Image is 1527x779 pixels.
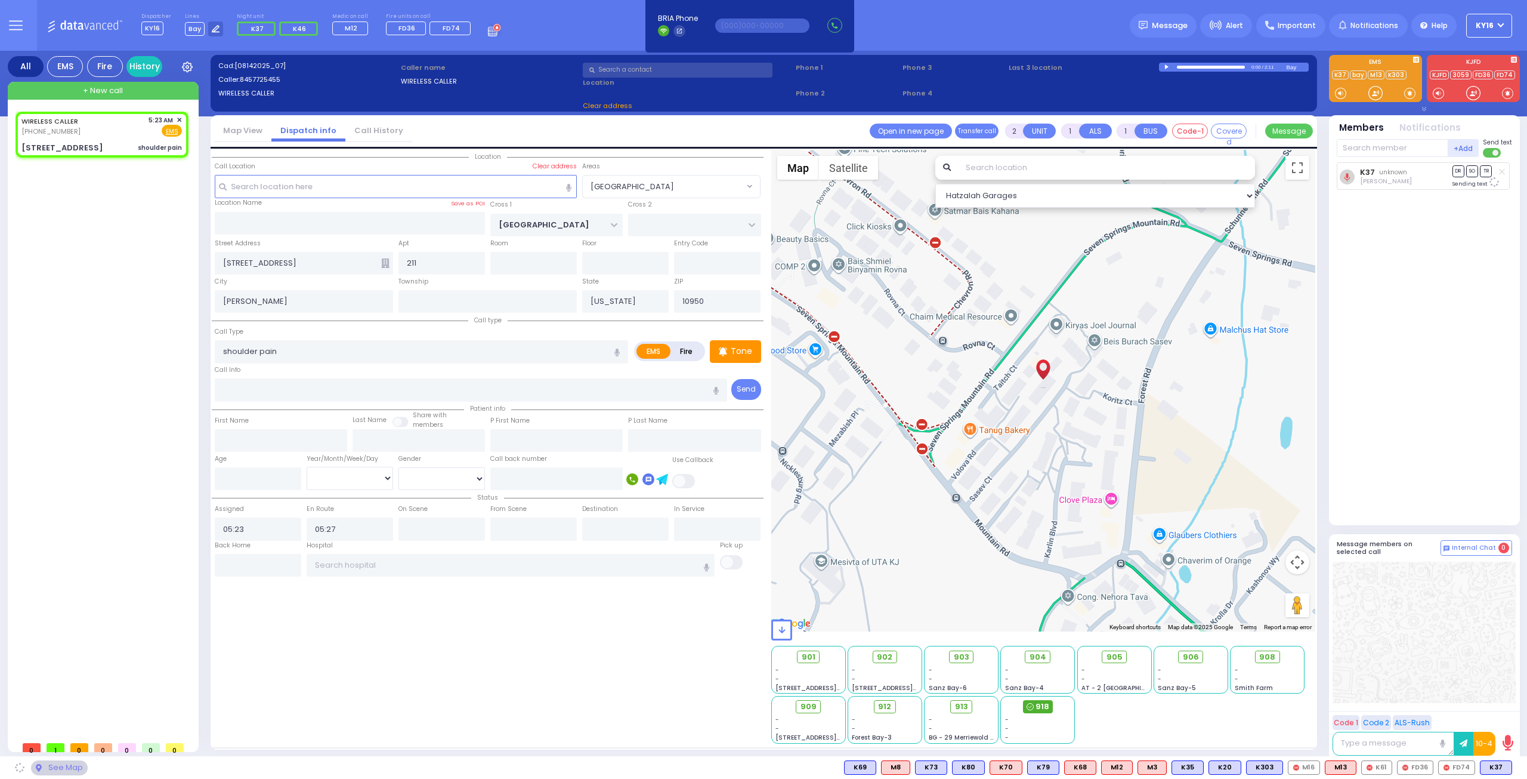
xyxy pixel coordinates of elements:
span: - [775,715,779,724]
a: Open in new page [870,124,952,138]
label: P First Name [490,416,530,426]
span: Internal Chat [1452,544,1496,552]
span: Phone 4 [902,88,1005,98]
label: Medic on call [332,13,372,20]
div: BLS [1171,760,1204,775]
span: Alert [1226,20,1243,31]
div: 0:00 [1251,60,1262,74]
span: [08142025_07] [234,61,286,70]
div: BLS [844,760,876,775]
a: Call History [345,125,412,136]
img: message.svg [1139,21,1148,30]
label: Location [583,78,792,88]
div: Fire [87,56,123,77]
div: BLS [915,760,947,775]
label: From Scene [490,504,527,514]
button: Internal Chat 0 [1441,540,1512,556]
span: - [775,724,779,733]
img: red-radio-icon.svg [1293,765,1299,771]
button: Toggle fullscreen view [1285,156,1309,180]
button: 10-4 [1473,732,1495,756]
img: red-radio-icon.svg [1443,765,1449,771]
div: Year/Month/Week/Day [307,454,393,464]
span: 0 [142,743,160,752]
span: - [1158,675,1161,683]
span: Send text [1483,138,1512,147]
label: Age [215,454,227,464]
div: FD36 [1397,760,1433,775]
span: Notifications [1350,20,1398,31]
input: Search location [958,156,1256,180]
span: 0 [23,743,41,752]
span: - [1005,666,1009,675]
span: 0 [70,743,88,752]
span: ✕ [177,115,182,125]
a: K37 [1332,70,1349,79]
label: Call Type [215,327,243,337]
button: ALS-Rush [1393,715,1432,730]
span: - [929,724,932,733]
span: Help [1432,20,1448,31]
small: Share with [413,411,447,420]
div: K35 [1171,760,1204,775]
u: EMS [166,127,178,136]
span: - [929,675,932,683]
div: ALS [1064,760,1096,775]
label: Gender [398,454,421,464]
a: FD36 [1473,70,1493,79]
span: KY16 [1476,20,1494,31]
div: All [8,56,44,77]
span: AT - 2 [GEOGRAPHIC_DATA] [1081,683,1170,692]
div: M3 [1137,760,1167,775]
label: ZIP [674,277,683,287]
span: FD36 [398,23,415,33]
div: BLS [1480,760,1512,775]
span: 905 [1106,651,1123,663]
div: K79 [1027,760,1059,775]
input: Search location here [215,175,577,198]
div: K69 [844,760,876,775]
span: [STREET_ADDRESS][PERSON_NAME] [852,683,965,692]
span: Patient info [464,404,511,413]
a: FD74 [1494,70,1515,79]
div: BLS [1027,760,1059,775]
span: - [852,715,855,724]
div: M13 [1325,760,1356,775]
label: Areas [582,162,600,171]
label: Township [398,277,428,287]
a: Open this area in Google Maps (opens a new window) [774,616,814,632]
div: 2:11 [1264,60,1275,74]
div: K68 [1064,760,1096,775]
div: BLS [1246,760,1283,775]
label: City [215,277,227,287]
span: 902 [877,651,892,663]
button: Code-1 [1172,124,1208,138]
span: - [929,666,932,675]
button: Members [1339,121,1384,135]
div: - [1005,724,1071,733]
img: red-radio-icon.svg [1367,765,1373,771]
span: [PHONE_NUMBER] [21,127,81,136]
p: Tone [731,345,752,358]
div: See map [31,760,87,775]
span: - [1235,666,1238,675]
div: K303 [1246,760,1283,775]
label: Clear address [533,162,577,171]
a: WIRELESS CALLER [21,116,78,126]
button: Show satellite imagery [819,156,878,180]
label: Caller name [401,63,579,73]
span: [STREET_ADDRESS][PERSON_NAME] [775,733,888,742]
input: Search hospital [307,554,715,577]
img: red-radio-icon.svg [1402,765,1408,771]
a: K303 [1386,70,1407,79]
div: ALS [1325,760,1356,775]
span: - [852,675,855,683]
div: BLS [1208,760,1241,775]
img: comment-alt.png [1443,546,1449,552]
span: 1 [47,743,64,752]
span: - [1081,666,1085,675]
span: Phone 1 [796,63,898,73]
div: ALS [1137,760,1167,775]
button: BUS [1135,124,1167,138]
label: Lines [185,13,224,20]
